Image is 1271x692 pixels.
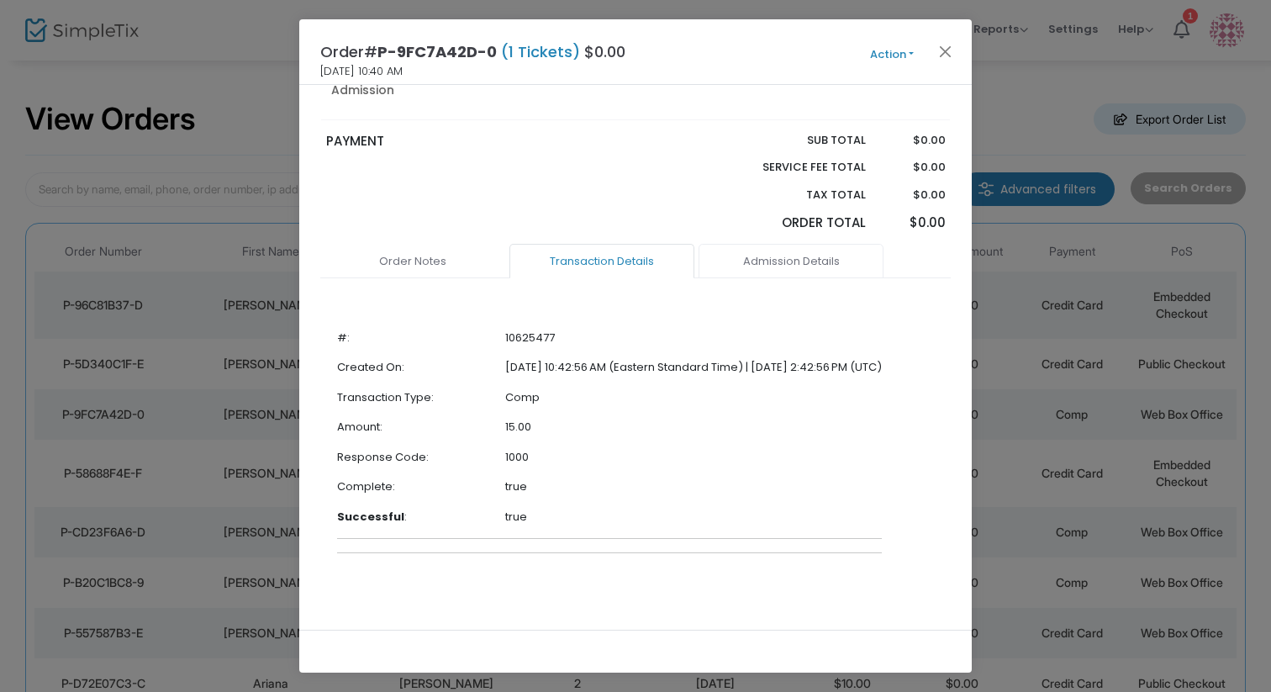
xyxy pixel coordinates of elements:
[337,383,505,413] td: Transaction Type:
[337,412,505,442] td: Amount:
[882,159,945,176] p: $0.00
[505,442,882,473] td: 1000
[509,244,694,279] a: Transaction Details
[320,63,403,80] span: [DATE] 10:40 AM
[935,40,957,62] button: Close
[882,187,945,203] p: $0.00
[377,41,497,62] span: P-9FC7A42D-0
[505,412,882,442] td: 15.00
[337,502,505,532] td: :
[841,45,942,64] button: Action
[505,383,882,413] td: Comp
[699,244,883,279] a: Admission Details
[337,509,404,525] b: Successful
[882,132,945,149] p: $0.00
[505,323,882,353] td: 10625477
[320,40,625,63] h4: Order# $0.00
[497,41,584,62] span: (1 Tickets)
[505,352,882,383] td: [DATE] 10:42:56 AM (Eastern Standard Time) | [DATE] 2:42:56 PM (UTC)
[320,244,505,279] a: Order Notes
[882,214,945,233] p: $0.00
[505,502,882,532] td: true
[337,442,505,473] td: Response Code:
[337,352,505,383] td: Created On:
[723,214,866,233] p: Order Total
[723,159,866,176] p: Service Fee Total
[505,472,882,502] td: true
[337,323,505,353] td: #:
[337,472,505,502] td: Complete:
[326,132,628,151] p: PAYMENT
[723,187,866,203] p: Tax Total
[723,132,866,149] p: Sub total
